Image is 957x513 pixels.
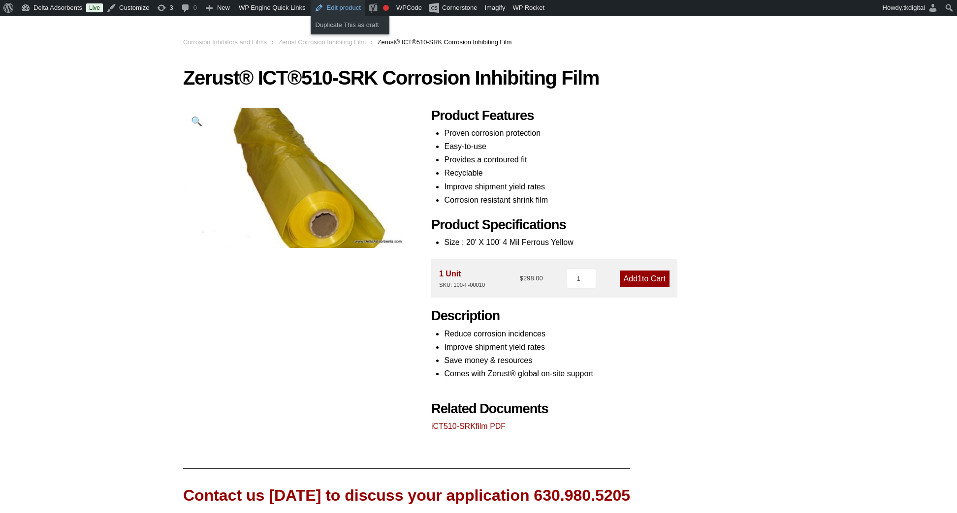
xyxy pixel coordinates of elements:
[278,38,366,46] a: Zerust Corrosion Inhibiting Film
[444,140,774,153] li: Easy-to-use
[191,116,202,126] span: 🔍
[371,38,373,46] span: :
[444,193,774,207] li: Corrosion resistant shrink film
[520,274,523,282] span: $
[444,126,774,140] li: Proven corrosion protection
[444,340,774,354] li: Improve shipment yield rates
[183,67,774,88] h1: Zerust® ICT®510-SRK Corrosion Inhibiting Film
[183,38,267,46] a: Corrosion Inhibitors and Films
[431,422,506,430] a: iCT510-SRKfilm PDF
[444,180,774,193] li: Improve shipment yield rates
[378,38,512,46] span: Zerust® ICT®510-SRK Corrosion Inhibiting Film
[903,4,925,11] span: tkdigital
[638,274,642,283] span: 1
[444,153,774,166] li: Provides a contoured fit
[431,108,774,124] h2: Product Features
[444,327,774,340] li: Reduce corrosion incidences
[444,354,774,367] li: Save money & resources
[183,108,210,135] a: View full-screen image gallery
[520,274,543,282] bdi: 298.00
[311,19,389,31] a: Duplicate This as draft
[383,5,389,11] div: Needs improvement
[272,38,274,46] span: :
[431,217,774,233] h2: Product Specifications
[444,236,774,249] li: Size : 20' X 100' 4 Mil Ferrous Yellow
[444,166,774,180] li: Recyclable
[431,308,774,324] h2: Description
[439,280,485,290] div: SKU: 100-F-00010
[439,267,485,290] div: 1 Unit
[183,484,630,507] div: Contact us [DATE] to discuss your application 630.980.5205
[620,271,670,287] a: Add1to Cart
[86,3,103,12] a: Live
[444,367,774,380] li: Comes with Zerust® global on-site support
